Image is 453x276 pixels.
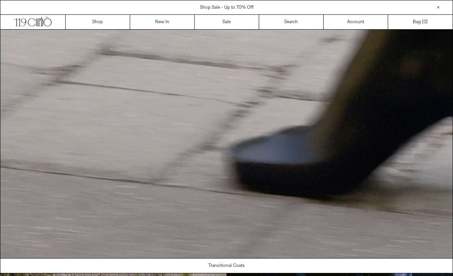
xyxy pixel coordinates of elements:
a: Sale [195,15,259,29]
a: Bag () [388,15,453,29]
a: Transitional Coats [0,259,453,273]
a: New In [130,15,195,29]
video: Your browser does not support the video tag. [0,30,453,258]
a: Shop Sale - Up to 70% Off [200,5,253,11]
a: Search [259,15,324,29]
a: Your browser does not support the video tag. [0,254,453,260]
span: ) [423,19,428,25]
span: 0 [423,19,426,25]
a: Shop [66,15,130,29]
a: Account [324,15,388,29]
